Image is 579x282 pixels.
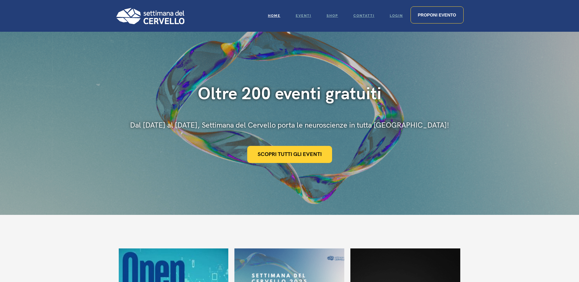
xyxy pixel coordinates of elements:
[296,14,311,18] span: Eventi
[390,14,403,18] span: Login
[130,120,449,131] div: Dal [DATE] al [DATE], Settimana del Cervello porta le neuroscienze in tutta [GEOGRAPHIC_DATA]!
[247,146,332,163] a: Scopri tutti gli eventi
[327,14,338,18] span: Shop
[411,6,464,23] a: Proponi evento
[116,8,184,24] img: Logo
[418,13,456,17] span: Proponi evento
[268,14,280,18] span: Home
[353,14,375,18] span: Contatti
[130,84,449,105] div: Oltre 200 eventi gratuiti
